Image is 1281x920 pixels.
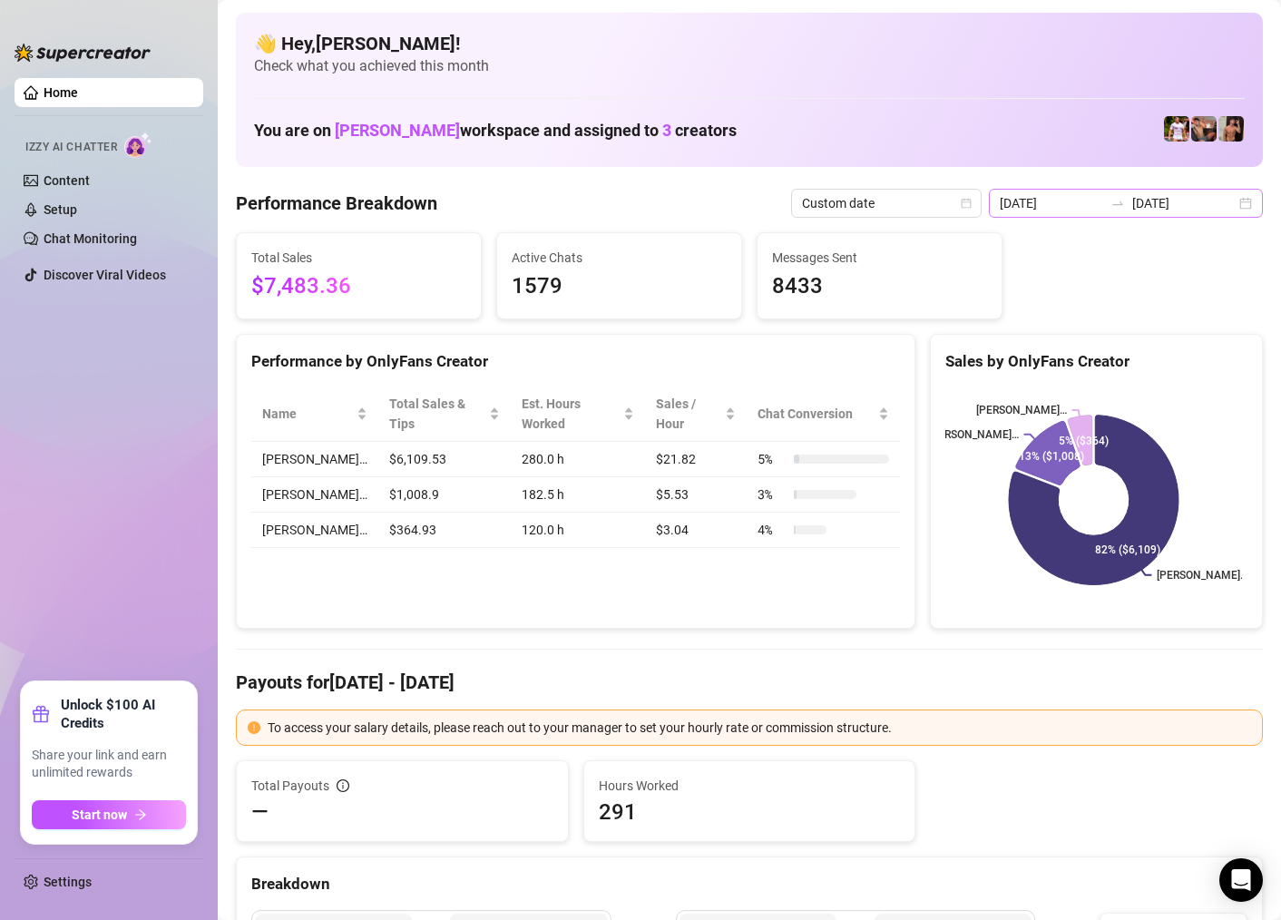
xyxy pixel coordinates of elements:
[1164,116,1189,142] img: Hector
[248,721,260,734] span: exclamation-circle
[747,387,900,442] th: Chat Conversion
[254,121,737,141] h1: You are on workspace and assigned to creators
[961,198,972,209] span: calendar
[44,173,90,188] a: Content
[15,44,151,62] img: logo-BBDzfeDw.svg
[251,349,900,374] div: Performance by OnlyFans Creator
[251,248,466,268] span: Total Sales
[32,800,186,829] button: Start nowarrow-right
[254,31,1245,56] h4: 👋 Hey, [PERSON_NAME] !
[599,798,901,827] span: 291
[378,477,511,513] td: $1,008.9
[511,442,644,477] td: 280.0 h
[378,513,511,548] td: $364.93
[512,248,727,268] span: Active Chats
[32,705,50,723] span: gift
[378,442,511,477] td: $6,109.53
[61,696,186,732] strong: Unlock $100 AI Credits
[124,132,152,158] img: AI Chatter
[251,513,378,548] td: [PERSON_NAME]…
[44,202,77,217] a: Setup
[976,404,1067,416] text: [PERSON_NAME]…
[662,121,671,140] span: 3
[758,484,787,504] span: 3 %
[44,231,137,246] a: Chat Monitoring
[1219,858,1263,902] div: Open Intercom Messenger
[251,477,378,513] td: [PERSON_NAME]…
[928,428,1019,441] text: [PERSON_NAME]…
[251,798,269,827] span: —
[251,387,378,442] th: Name
[512,269,727,304] span: 1579
[772,269,987,304] span: 8433
[44,875,92,889] a: Settings
[758,449,787,469] span: 5 %
[645,477,748,513] td: $5.53
[236,670,1263,695] h4: Payouts for [DATE] - [DATE]
[389,394,485,434] span: Total Sales & Tips
[44,85,78,100] a: Home
[511,477,644,513] td: 182.5 h
[645,387,748,442] th: Sales / Hour
[251,776,329,796] span: Total Payouts
[945,349,1247,374] div: Sales by OnlyFans Creator
[254,56,1245,76] span: Check what you achieved this month
[772,248,987,268] span: Messages Sent
[758,520,787,540] span: 4 %
[251,872,1247,896] div: Breakdown
[134,808,147,821] span: arrow-right
[656,394,722,434] span: Sales / Hour
[1218,116,1244,142] img: Zach
[236,191,437,216] h4: Performance Breakdown
[1110,196,1125,210] span: swap-right
[599,776,901,796] span: Hours Worked
[1158,569,1248,582] text: [PERSON_NAME]…
[262,404,353,424] span: Name
[511,513,644,548] td: 120.0 h
[44,268,166,282] a: Discover Viral Videos
[25,139,117,156] span: Izzy AI Chatter
[758,404,875,424] span: Chat Conversion
[1000,193,1103,213] input: Start date
[337,779,349,792] span: info-circle
[251,269,466,304] span: $7,483.36
[72,807,127,822] span: Start now
[522,394,619,434] div: Est. Hours Worked
[1191,116,1217,142] img: Osvaldo
[268,718,1251,738] div: To access your salary details, please reach out to your manager to set your hourly rate or commis...
[645,442,748,477] td: $21.82
[1132,193,1236,213] input: End date
[1110,196,1125,210] span: to
[802,190,971,217] span: Custom date
[251,442,378,477] td: [PERSON_NAME]…
[335,121,460,140] span: [PERSON_NAME]
[645,513,748,548] td: $3.04
[378,387,511,442] th: Total Sales & Tips
[32,747,186,782] span: Share your link and earn unlimited rewards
